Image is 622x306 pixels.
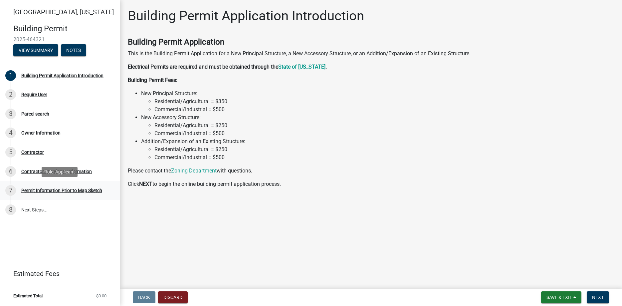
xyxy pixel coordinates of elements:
div: Permit Information Prior to Map Sketch [21,188,102,193]
wm-modal-confirm: Summary [13,48,58,53]
h1: Building Permit Application Introduction [128,8,364,24]
li: Commercial/Industrial = $500 [154,130,614,138]
button: Back [133,291,155,303]
div: Require User [21,92,47,97]
strong: Building Permit Fees: [128,77,177,83]
a: Estimated Fees [5,267,109,280]
span: 2025-464321 [13,36,106,43]
div: 1 [5,70,16,81]
li: Residential/Agricultural = $350 [154,98,614,106]
div: 5 [5,147,16,157]
button: View Summary [13,44,58,56]
span: Estimated Total [13,294,43,298]
button: Save & Exit [541,291,581,303]
strong: Electrical Permits are required and must be obtained through the [128,64,278,70]
p: Click to begin the online building permit application process. [128,180,614,188]
li: Addition/Expansion of an Existing Structure: [141,138,614,161]
div: Contractor [21,150,44,154]
span: Back [138,295,150,300]
div: Building Permit Application Introduction [21,73,104,78]
span: Save & Exit [546,295,572,300]
div: 8 [5,204,16,215]
button: Next [587,291,609,303]
strong: NEXT [139,181,152,187]
li: Commercial/Industrial = $500 [154,106,614,114]
div: 2 [5,89,16,100]
div: 7 [5,185,16,196]
button: Notes [61,44,86,56]
div: Owner Information [21,131,61,135]
a: Zoning Department [171,167,217,174]
strong: Building Permit Application [128,37,224,47]
div: 4 [5,128,16,138]
li: Commercial/Industrial = $500 [154,153,614,161]
li: Residential/Agricultural = $250 [154,122,614,130]
h4: Building Permit [13,24,114,34]
div: Role: Applicant [42,167,78,177]
div: Contractor/Developer Information [21,169,92,174]
strong: . [325,64,327,70]
div: 6 [5,166,16,177]
li: Residential/Agricultural = $250 [154,146,614,153]
a: State of [US_STATE] [278,64,325,70]
span: [GEOGRAPHIC_DATA], [US_STATE] [13,8,114,16]
wm-modal-confirm: Notes [61,48,86,53]
span: Next [592,295,604,300]
li: New Accessory Structure: [141,114,614,138]
button: Discard [158,291,188,303]
li: New Principal Structure: [141,90,614,114]
span: $0.00 [96,294,106,298]
div: 3 [5,109,16,119]
p: Please contact the with questions. [128,167,614,175]
p: This is the Building Permit Application for a New Principal Structure, a New Accessory Structure,... [128,50,614,58]
div: Parcel search [21,112,49,116]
